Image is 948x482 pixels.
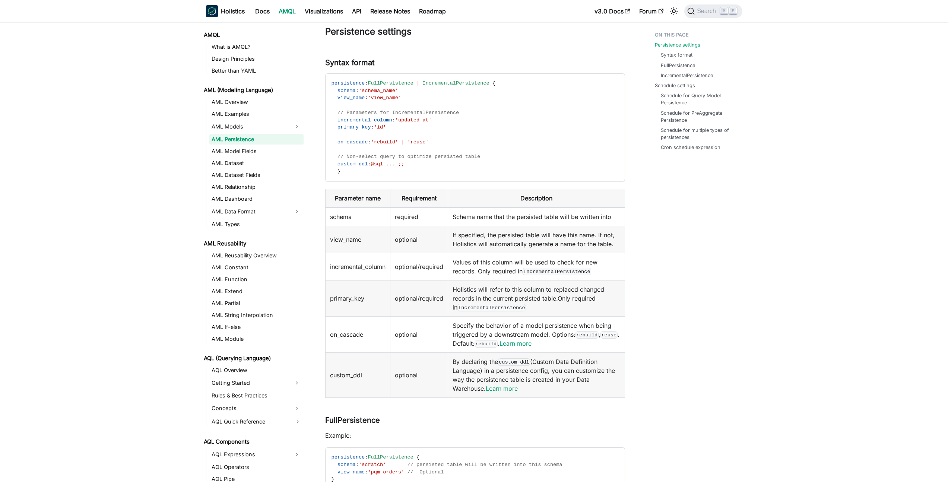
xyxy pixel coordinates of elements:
span: @sql ... ;; [371,161,405,167]
a: AML Function [209,274,304,285]
td: Values of this column will be used to check for new records. Only required in [448,253,625,280]
a: AML Examples [209,109,304,119]
a: FullPersistence [661,62,695,69]
td: schema [325,207,390,226]
a: AML Persistence [209,134,304,145]
a: AML Dashboard [209,194,304,204]
a: Persistence settings [655,41,700,48]
p: Example: [325,431,625,440]
a: Learn more [500,340,532,347]
kbd: K [729,7,737,14]
a: Better than YAML [209,66,304,76]
span: 'schema_name' [359,88,398,93]
button: Switch between dark and light mode (currently light mode) [668,5,680,17]
a: IncrementalPersistence [661,72,713,79]
b: Holistics [221,7,245,16]
span: | [416,80,419,86]
a: Design Principles [209,54,304,64]
a: API [348,5,366,17]
td: view_name [325,226,390,253]
span: { [416,454,419,460]
span: view_name [337,469,365,475]
span: // Optional [408,469,444,475]
td: If specified, the persisted table will have this name. If not, Holistics will automatically gener... [448,226,625,253]
span: custom_ddl [337,161,368,167]
td: incremental_column [325,253,390,280]
button: Expand sidebar category 'AML Models' [290,121,304,133]
td: required [390,207,448,226]
span: : [365,80,368,86]
td: primary_key [325,280,390,317]
a: AML Relationship [209,182,304,192]
h3: Syntax format [325,58,625,67]
a: AQL Operators [209,462,304,472]
span: // Parameters for IncrementalPersistence [337,110,459,115]
a: Docs [251,5,274,17]
a: AML Constant [209,262,304,273]
span: : [356,88,359,93]
span: } [332,476,335,482]
span: : [392,117,395,123]
span: : [356,462,359,467]
span: persistence [332,454,365,460]
h3: FullPersistence [325,416,625,425]
a: AMQL [274,5,300,17]
span: } [337,169,340,174]
a: AQL Expressions [209,448,290,460]
th: Description [448,189,625,208]
td: on_cascade [325,317,390,353]
td: optional [390,317,448,353]
span: 'scratch' [359,462,386,467]
span: : [365,454,368,460]
a: AML Module [209,334,304,344]
span: 'view_name' [368,95,401,101]
a: Cron schedule expression [661,144,720,151]
th: Parameter name [325,189,390,208]
a: What is AMQL? [209,42,304,52]
span: // persisted table will be written into this schema [407,462,562,467]
a: Visualizations [300,5,348,17]
button: Expand sidebar category 'Getting Started' [290,377,304,389]
a: AML If-else [209,322,304,332]
a: AML Extend [209,286,304,297]
td: Holistics will refer to this column to replaced changed records in the current persisted table.On... [448,280,625,317]
td: Schema name that the persisted table will be written into [448,207,625,226]
span: primary_key [337,124,371,130]
th: Requirement [390,189,448,208]
span: { [492,80,495,86]
a: HolisticsHolistics [206,5,245,17]
a: AML Data Format [209,206,290,218]
a: AML Partial [209,298,304,308]
span: on_cascade [337,139,368,145]
span: : [368,139,371,145]
a: AML String Interpolation [209,310,304,320]
a: Schedule for multiple types of persistences [661,127,735,141]
span: FullPersistence [368,454,413,460]
a: AQL (Querying Language) [202,353,304,364]
h2: Persistence settings [325,26,625,40]
a: Forum [635,5,668,17]
span: persistence [332,80,365,86]
a: v3.0 Docs [590,5,635,17]
a: AQL Quick Reference [209,416,304,428]
td: optional [390,226,448,253]
code: reuse [600,331,618,339]
span: : [365,95,368,101]
span: 'reuse' [408,139,429,145]
td: optional/required [390,280,448,317]
span: schema [337,462,356,467]
a: Rules & Best Practices [209,390,304,401]
a: Syntax format [661,51,692,58]
span: Search [695,8,720,15]
a: Roadmap [415,5,450,17]
span: : [371,124,374,130]
nav: Docs sidebar [199,22,310,482]
span: 'id' [374,124,386,130]
a: AML Models [209,121,290,133]
button: Search (Command+K) [684,4,742,18]
code: rebuild [576,331,599,339]
a: AML Reusability [202,238,304,249]
span: 'pqm_orders' [368,469,404,475]
td: optional/required [390,253,448,280]
a: AML Dataset [209,158,304,168]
